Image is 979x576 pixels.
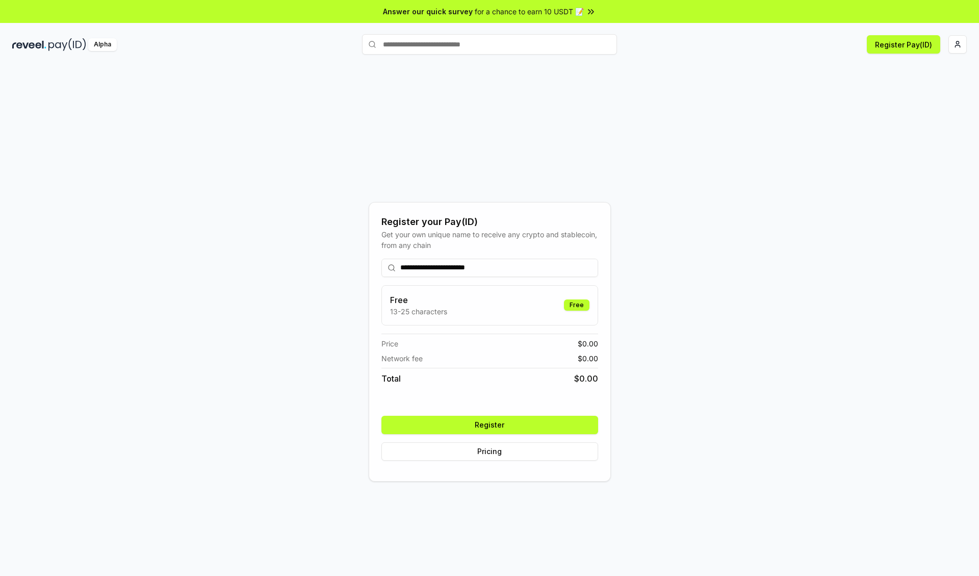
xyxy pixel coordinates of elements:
[574,372,598,385] span: $ 0.00
[48,38,86,51] img: pay_id
[12,38,46,51] img: reveel_dark
[390,306,447,317] p: 13-25 characters
[390,294,447,306] h3: Free
[381,442,598,461] button: Pricing
[381,372,401,385] span: Total
[578,353,598,364] span: $ 0.00
[564,299,589,311] div: Free
[381,229,598,251] div: Get your own unique name to receive any crypto and stablecoin, from any chain
[381,338,398,349] span: Price
[381,353,423,364] span: Network fee
[383,6,473,17] span: Answer our quick survey
[578,338,598,349] span: $ 0.00
[381,215,598,229] div: Register your Pay(ID)
[867,35,940,54] button: Register Pay(ID)
[88,38,117,51] div: Alpha
[381,416,598,434] button: Register
[475,6,584,17] span: for a chance to earn 10 USDT 📝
